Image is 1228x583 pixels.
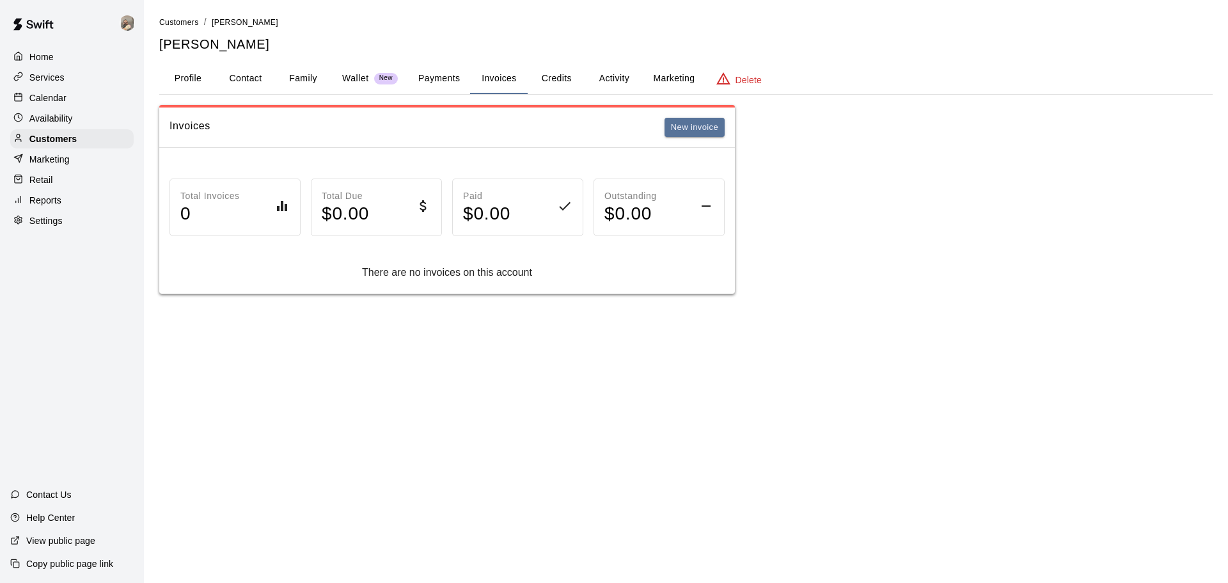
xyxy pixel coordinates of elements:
[10,191,134,210] a: Reports
[10,170,134,189] a: Retail
[736,74,762,86] p: Delete
[26,534,95,547] p: View public page
[585,63,643,94] button: Activity
[204,15,207,29] li: /
[29,92,67,104] p: Calendar
[274,63,332,94] button: Family
[10,109,134,128] a: Availability
[117,10,144,36] div: Jeramy Donelson
[665,118,725,138] button: New invoice
[26,511,75,524] p: Help Center
[159,63,217,94] button: Profile
[463,189,510,203] p: Paid
[169,118,210,138] h6: Invoices
[120,15,135,31] img: Jeramy Donelson
[159,15,1213,29] nav: breadcrumb
[159,18,199,27] span: Customers
[159,63,1213,94] div: basic tabs example
[10,150,134,169] a: Marketing
[643,63,705,94] button: Marketing
[604,189,657,203] p: Outstanding
[29,51,54,63] p: Home
[26,488,72,501] p: Contact Us
[10,88,134,108] a: Calendar
[29,132,77,145] p: Customers
[180,189,240,203] p: Total Invoices
[29,194,61,207] p: Reports
[10,47,134,67] a: Home
[470,63,528,94] button: Invoices
[29,173,53,186] p: Retail
[29,112,73,125] p: Availability
[26,557,113,570] p: Copy public page link
[180,203,240,225] h4: 0
[29,71,65,84] p: Services
[159,17,199,27] a: Customers
[408,63,470,94] button: Payments
[322,203,369,225] h4: $ 0.00
[604,203,657,225] h4: $ 0.00
[10,211,134,230] a: Settings
[374,74,398,83] span: New
[528,63,585,94] button: Credits
[463,203,510,225] h4: $ 0.00
[10,129,134,148] a: Customers
[10,68,134,87] a: Services
[169,267,725,278] div: There are no invoices on this account
[217,63,274,94] button: Contact
[342,72,369,85] p: Wallet
[322,189,369,203] p: Total Due
[159,36,1213,53] h5: [PERSON_NAME]
[29,214,63,227] p: Settings
[212,18,278,27] span: [PERSON_NAME]
[29,153,70,166] p: Marketing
